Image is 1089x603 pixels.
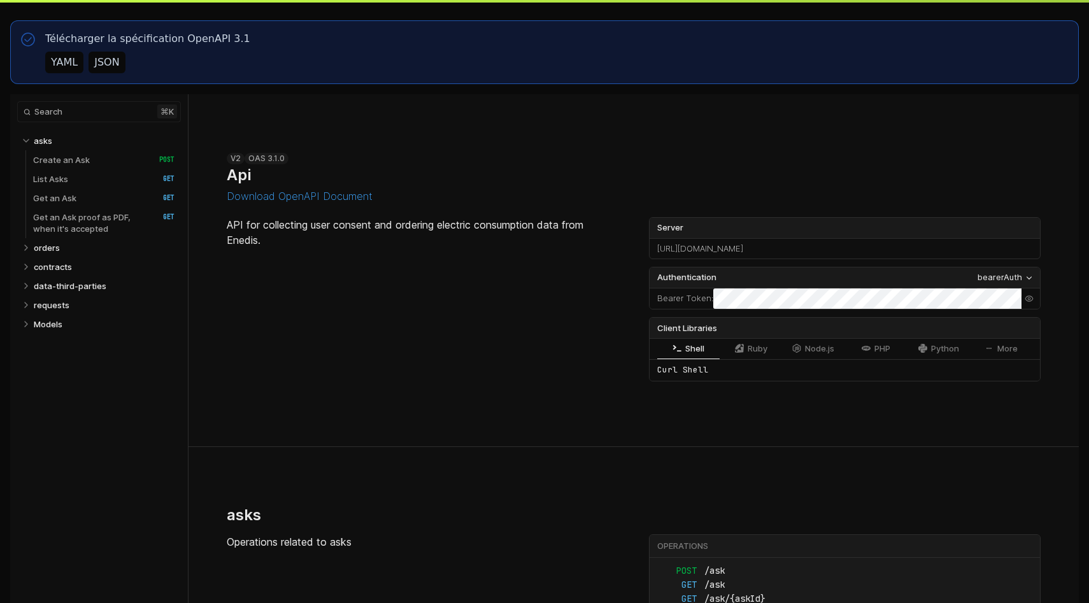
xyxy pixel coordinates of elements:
[657,564,697,578] span: POST
[34,257,175,276] a: contracts
[227,506,261,524] h2: asks
[704,564,744,578] span: /ask
[33,173,68,185] p: List Asks
[150,155,174,164] span: POST
[704,578,744,592] span: /ask
[45,31,250,46] p: Télécharger la spécification OpenAPI 3.1
[657,292,711,305] label: Bearer Token
[657,564,1032,578] a: POST/ask
[34,315,175,334] a: Models
[931,344,959,353] span: Python
[34,299,69,311] p: requests
[227,153,245,164] div: v2
[657,578,1032,592] a: GET/ask
[650,318,1040,338] div: Client Libraries
[51,55,78,70] div: YAML
[33,150,174,169] a: Create an Ask POST
[748,344,767,353] span: Ruby
[34,131,175,150] a: asks
[34,318,62,330] p: Models
[245,153,288,164] div: OAS 3.1.0
[89,52,125,73] button: JSON
[874,344,890,353] span: PHP
[34,261,72,273] p: contracts
[34,238,175,257] a: orders
[150,174,174,183] span: GET
[33,188,174,208] a: Get an Ask GET
[33,169,174,188] a: List Asks GET
[34,242,60,253] p: orders
[34,135,52,146] p: asks
[227,166,251,184] h1: Api
[978,271,1022,284] div: bearerAuth
[33,211,146,234] p: Get an Ask proof as PDF, when it's accepted
[34,295,175,315] a: requests
[657,578,697,592] span: GET
[34,276,175,295] a: data-third-parties
[45,52,83,73] button: YAML
[33,154,90,166] p: Create an Ask
[650,359,1040,381] div: Curl Shell
[657,541,1038,552] div: Operations
[94,55,119,70] div: JSON
[227,217,618,248] p: API for collecting user consent and ordering electric consumption data from Enedis.
[650,239,1040,259] div: [URL][DOMAIN_NAME]
[657,271,716,284] span: Authentication
[685,344,704,353] span: Shell
[227,190,373,202] button: Download OpenAPI Document
[150,213,174,222] span: GET
[974,271,1037,285] button: bearerAuth
[33,208,174,238] a: Get an Ask proof as PDF, when it's accepted GET
[805,344,834,353] span: Node.js
[33,192,76,204] p: Get an Ask
[34,107,62,117] span: Search
[227,534,618,550] p: Operations related to asks
[150,194,174,202] span: GET
[34,280,106,292] p: data-third-parties
[650,288,713,309] div: :
[650,218,1040,238] label: Server
[157,104,177,118] kbd: ⌘ k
